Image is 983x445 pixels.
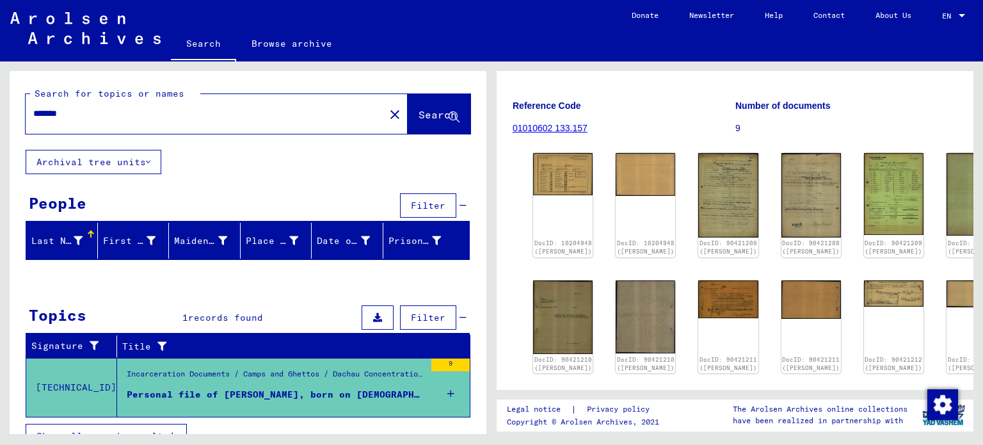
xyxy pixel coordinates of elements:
[408,94,470,134] button: Search
[865,239,922,255] a: DocID: 90421209 ([PERSON_NAME])
[103,234,156,248] div: First Name
[103,231,172,251] div: First Name
[31,231,99,251] div: Last Name
[735,122,957,135] p: 9
[507,403,665,416] div: |
[317,231,386,251] div: Date of Birth
[127,368,425,386] div: Incarceration Documents / Camps and Ghettos / Dachau Concentration Camp / Individual Documents [G...
[388,234,442,248] div: Prisoner #
[617,356,675,372] a: DocID: 90421210 ([PERSON_NAME])
[699,356,757,372] a: DocID: 90421211 ([PERSON_NAME])
[188,312,263,323] span: records found
[383,223,470,259] mat-header-cell: Prisoner #
[534,356,592,372] a: DocID: 90421210 ([PERSON_NAME])
[411,200,445,211] span: Filter
[122,340,445,353] div: Title
[733,403,907,415] p: The Arolsen Archives online collections
[533,153,593,195] img: 001.jpg
[781,280,841,319] img: 002.jpg
[507,403,571,416] a: Legal notice
[182,312,188,323] span: 1
[513,123,587,133] a: 01010602 133.157
[735,101,831,111] b: Number of documents
[36,430,169,442] span: Show all search results
[26,358,117,417] td: [TECHNICAL_ID]
[29,303,86,327] div: Topics
[26,150,161,174] button: Archival tree units
[388,231,458,251] div: Prisoner #
[864,153,923,235] img: 001.jpg
[698,280,758,319] img: 001.jpg
[400,305,456,330] button: Filter
[400,193,456,218] button: Filter
[26,223,98,259] mat-header-cell: Last Name
[533,280,593,355] img: 001.jpg
[98,223,170,259] mat-header-cell: First Name
[31,234,83,248] div: Last Name
[616,280,675,354] img: 002.jpg
[31,339,107,353] div: Signature
[617,239,675,255] a: DocID: 10204948 ([PERSON_NAME])
[507,416,665,428] p: Copyright © Arolsen Archives, 2021
[171,28,236,61] a: Search
[577,403,665,416] a: Privacy policy
[29,191,86,214] div: People
[317,234,370,248] div: Date of Birth
[174,231,243,251] div: Maiden Name
[169,223,241,259] mat-header-cell: Maiden Name
[246,231,315,251] div: Place of Birth
[241,223,312,259] mat-header-cell: Place of Birth
[865,356,922,372] a: DocID: 90421212 ([PERSON_NAME])
[236,28,348,59] a: Browse archive
[246,234,299,248] div: Place of Birth
[31,336,120,357] div: Signature
[174,234,227,248] div: Maiden Name
[122,336,458,357] div: Title
[698,153,758,238] img: 001.jpg
[382,101,408,127] button: Clear
[864,280,923,307] img: 001.jpg
[419,108,457,121] span: Search
[127,388,425,401] div: Personal file of [PERSON_NAME], born on [DEMOGRAPHIC_DATA]
[927,389,958,420] img: Change consent
[942,12,956,20] span: EN
[782,356,840,372] a: DocID: 90421211 ([PERSON_NAME])
[781,153,841,238] img: 002.jpg
[431,359,470,371] div: 9
[411,312,445,323] span: Filter
[534,239,592,255] a: DocID: 10204948 ([PERSON_NAME])
[733,415,907,426] p: have been realized in partnership with
[782,239,840,255] a: DocID: 90421208 ([PERSON_NAME])
[10,12,161,44] img: Arolsen_neg.svg
[616,153,675,196] img: 002.jpg
[312,223,383,259] mat-header-cell: Date of Birth
[387,107,403,122] mat-icon: close
[699,239,757,255] a: DocID: 90421208 ([PERSON_NAME])
[35,88,184,99] mat-label: Search for topics or names
[513,101,581,111] b: Reference Code
[920,399,968,431] img: yv_logo.png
